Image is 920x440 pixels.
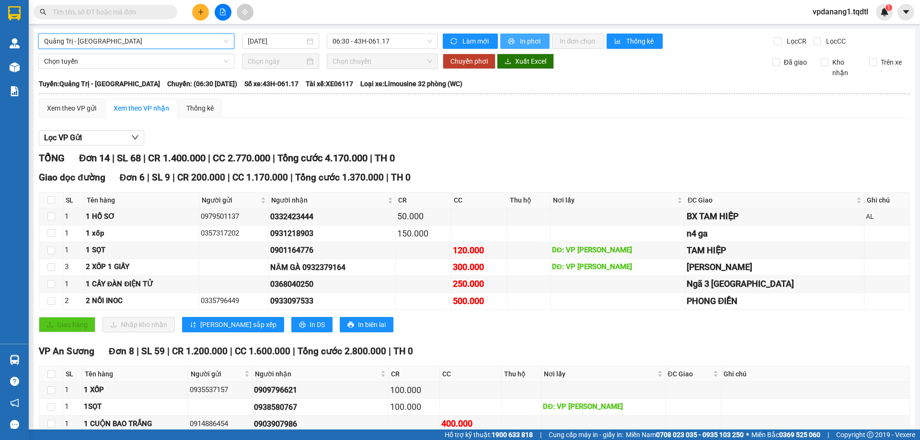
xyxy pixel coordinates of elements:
[273,152,275,164] span: |
[8,6,21,21] img: logo-vxr
[877,57,906,68] span: Trên xe
[202,195,259,205] span: Người gửi
[880,8,889,16] img: icon-new-feature
[552,261,683,273] div: DĐ: VP [PERSON_NAME]
[219,9,226,15] span: file-add
[84,384,186,396] div: 1 XỐP
[109,346,134,357] span: Đơn 8
[86,245,197,256] div: 1 SỌT
[626,36,655,46] span: Thống kê
[293,346,295,357] span: |
[228,172,230,183] span: |
[147,172,149,183] span: |
[44,34,229,48] span: Quảng Trị - Sài Gòn
[389,366,440,382] th: CR
[656,431,744,439] strong: 0708 023 035 - 0935 103 250
[779,431,820,439] strong: 0369 525 060
[544,369,655,379] span: Nơi lấy
[39,152,65,164] span: TỔNG
[386,172,389,183] span: |
[277,152,368,164] span: Tổng cước 4.170.000
[65,261,82,273] div: 3
[347,321,354,329] span: printer
[213,152,270,164] span: CC 2.770.000
[333,34,432,48] span: 06:30 - 43H-061.17
[65,245,82,256] div: 1
[86,211,197,223] div: 1 HỒ SƠ
[167,346,170,357] span: |
[389,346,391,357] span: |
[391,172,411,183] span: TH 0
[10,398,19,407] span: notification
[172,172,175,183] span: |
[44,54,229,68] span: Chọn tuyến
[822,36,847,46] span: Lọc CC
[492,431,533,439] strong: 1900 633 818
[237,4,253,21] button: aim
[751,429,820,440] span: Miền Bắc
[443,34,498,49] button: syncLàm mới
[443,54,495,69] button: Chuyển phơi
[241,9,248,15] span: aim
[39,80,160,88] b: Tuyến: Quảng Trị - [GEOGRAPHIC_DATA]
[84,192,199,208] th: Tên hàng
[298,346,386,357] span: Tổng cước 2.800.000
[520,36,542,46] span: In phơi
[114,103,169,113] div: Xem theo VP nhận
[687,277,862,291] div: Ngã 3 [GEOGRAPHIC_DATA]
[254,384,387,396] div: 0909796621
[44,132,82,144] span: Lọc VP Gửi
[390,400,438,414] div: 100.000
[148,152,206,164] span: CR 1.400.000
[65,295,82,307] div: 2
[462,36,490,46] span: Làm mới
[805,6,876,18] span: vpdanang1.tqdtl
[290,172,293,183] span: |
[10,355,20,365] img: warehouse-icon
[687,260,862,274] div: [PERSON_NAME]
[65,384,80,396] div: 1
[197,9,204,15] span: plus
[254,401,387,413] div: 0938580767
[687,210,862,223] div: BX TAM HIỆP
[232,172,288,183] span: CC 1.170.000
[453,277,505,291] div: 250.000
[552,245,683,256] div: DĐ: VP [PERSON_NAME]
[270,278,393,290] div: 0368040250
[607,34,663,49] button: bar-chartThống kê
[540,429,541,440] span: |
[687,294,862,308] div: PHONG ĐIỀN
[10,420,19,429] span: message
[39,317,95,332] button: uploadGiao hàng
[270,211,393,223] div: 0332423444
[360,79,462,89] span: Loại xe: Limousine 32 phòng (WC)
[10,38,20,48] img: warehouse-icon
[47,103,96,113] div: Xem theo VP gửi
[746,433,749,437] span: ⚪️
[10,377,19,386] span: question-circle
[201,228,267,239] div: 0357317202
[39,346,94,357] span: VP An Sương
[507,192,551,208] th: Thu hộ
[333,54,432,68] span: Chọn chuyến
[867,431,874,438] span: copyright
[65,228,82,239] div: 1
[390,384,438,397] div: 100.000
[271,195,385,205] span: Người nhận
[112,152,115,164] span: |
[552,34,604,49] button: In đơn chọn
[177,172,225,183] span: CR 200.000
[63,192,84,208] th: SL
[190,384,251,396] div: 0935537157
[270,227,393,239] div: 0931218903
[40,9,46,15] span: search
[897,4,914,21] button: caret-down
[885,4,892,11] sup: 1
[235,346,290,357] span: CC 1.600.000
[172,346,228,357] span: CR 1.200.000
[721,366,910,382] th: Ghi chú
[688,195,854,205] span: ĐC Giao
[201,211,267,223] div: 0979501137
[549,429,623,440] span: Cung cấp máy in - giấy in:
[120,172,145,183] span: Đơn 6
